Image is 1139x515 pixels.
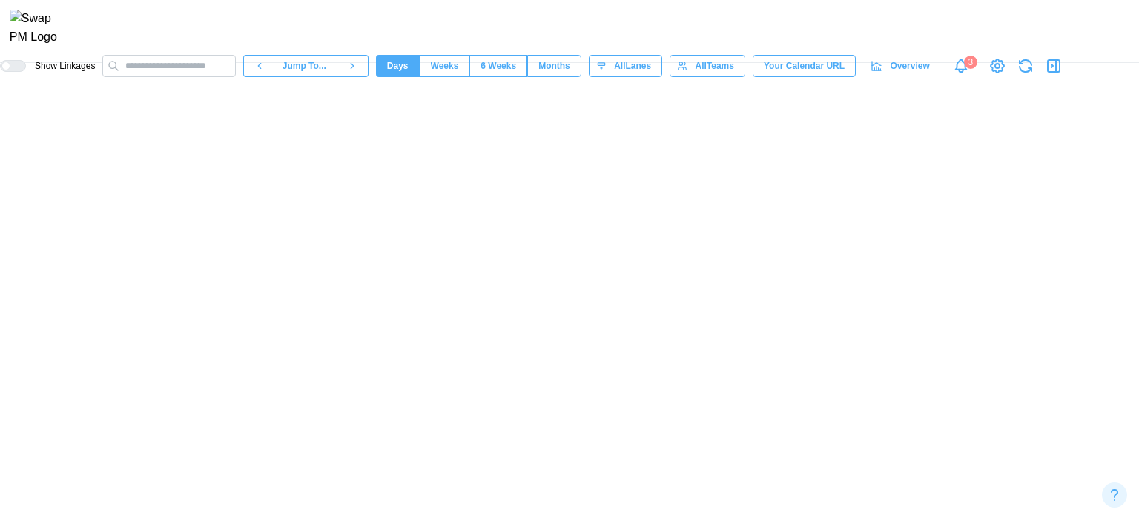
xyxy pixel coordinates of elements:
[26,60,95,72] span: Show Linkages
[376,55,420,77] button: Days
[283,56,326,76] span: Jump To...
[431,56,459,76] span: Weeks
[764,56,845,76] span: Your Calendar URL
[948,53,974,79] a: Notifications
[589,55,662,77] button: AllLanes
[1043,56,1064,76] button: Close Drawer
[964,56,977,69] div: 3
[863,55,941,77] a: Overview
[527,55,581,77] button: Months
[420,55,470,77] button: Weeks
[987,56,1008,76] a: View Project
[614,56,651,76] span: All Lanes
[753,55,856,77] button: Your Calendar URL
[275,55,336,77] button: Jump To...
[670,55,745,77] button: AllTeams
[469,55,527,77] button: 6 Weeks
[890,56,929,76] span: Overview
[538,56,570,76] span: Months
[387,56,409,76] span: Days
[695,56,733,76] span: All Teams
[10,10,70,47] img: Swap PM Logo
[481,56,516,76] span: 6 Weeks
[1015,56,1036,76] button: Refresh Grid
